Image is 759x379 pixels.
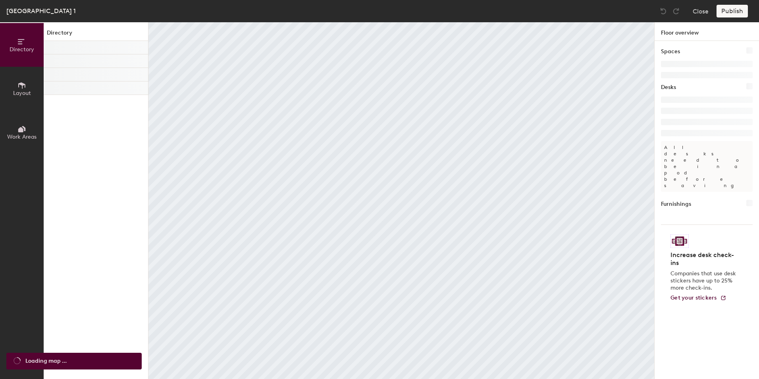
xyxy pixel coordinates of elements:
[661,200,691,209] h1: Furnishings
[661,83,676,92] h1: Desks
[661,47,680,56] h1: Spaces
[693,5,709,17] button: Close
[661,141,753,192] p: All desks need to be in a pod before saving
[670,251,738,267] h4: Increase desk check-ins
[670,295,726,302] a: Get your stickers
[7,133,37,140] span: Work Areas
[670,294,717,301] span: Get your stickers
[13,90,31,97] span: Layout
[25,357,67,365] span: Loading map ...
[655,22,759,41] h1: Floor overview
[670,234,689,248] img: Sticker logo
[672,7,680,15] img: Redo
[44,29,148,41] h1: Directory
[670,270,738,292] p: Companies that use desk stickers have up to 25% more check-ins.
[148,22,654,379] canvas: Map
[6,6,76,16] div: [GEOGRAPHIC_DATA] 1
[659,7,667,15] img: Undo
[10,46,34,53] span: Directory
